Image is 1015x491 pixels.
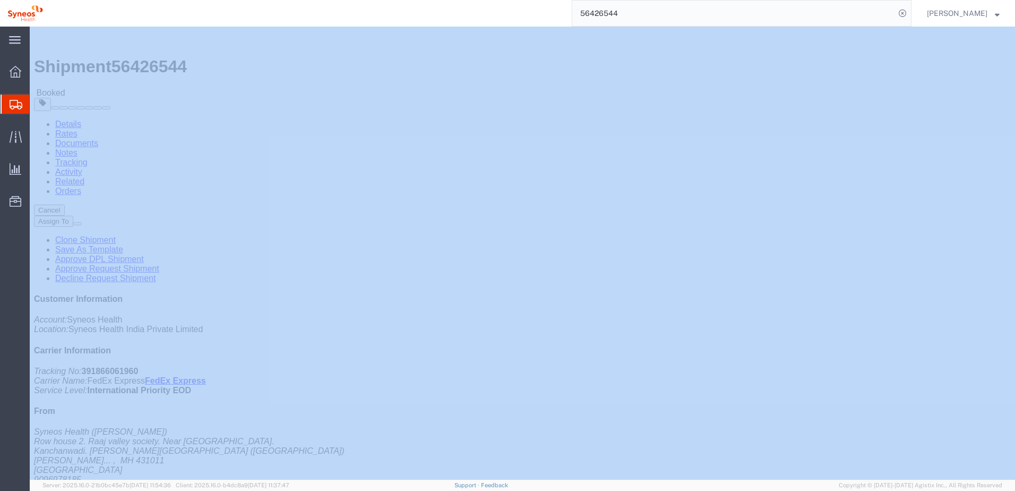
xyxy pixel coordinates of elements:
[42,482,171,488] span: Server: 2025.16.0-21b0bc45e7b
[7,5,43,21] img: logo
[481,482,508,488] a: Feedback
[839,481,1002,490] span: Copyright © [DATE]-[DATE] Agistix Inc., All Rights Reserved
[248,482,289,488] span: [DATE] 11:37:47
[454,482,481,488] a: Support
[926,7,1000,20] button: [PERSON_NAME]
[927,7,987,19] span: Natan Tateishi
[30,27,1015,480] iframe: FS Legacy Container
[572,1,895,26] input: Search for shipment number, reference number
[176,482,289,488] span: Client: 2025.16.0-b4dc8a9
[130,482,171,488] span: [DATE] 11:54:36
